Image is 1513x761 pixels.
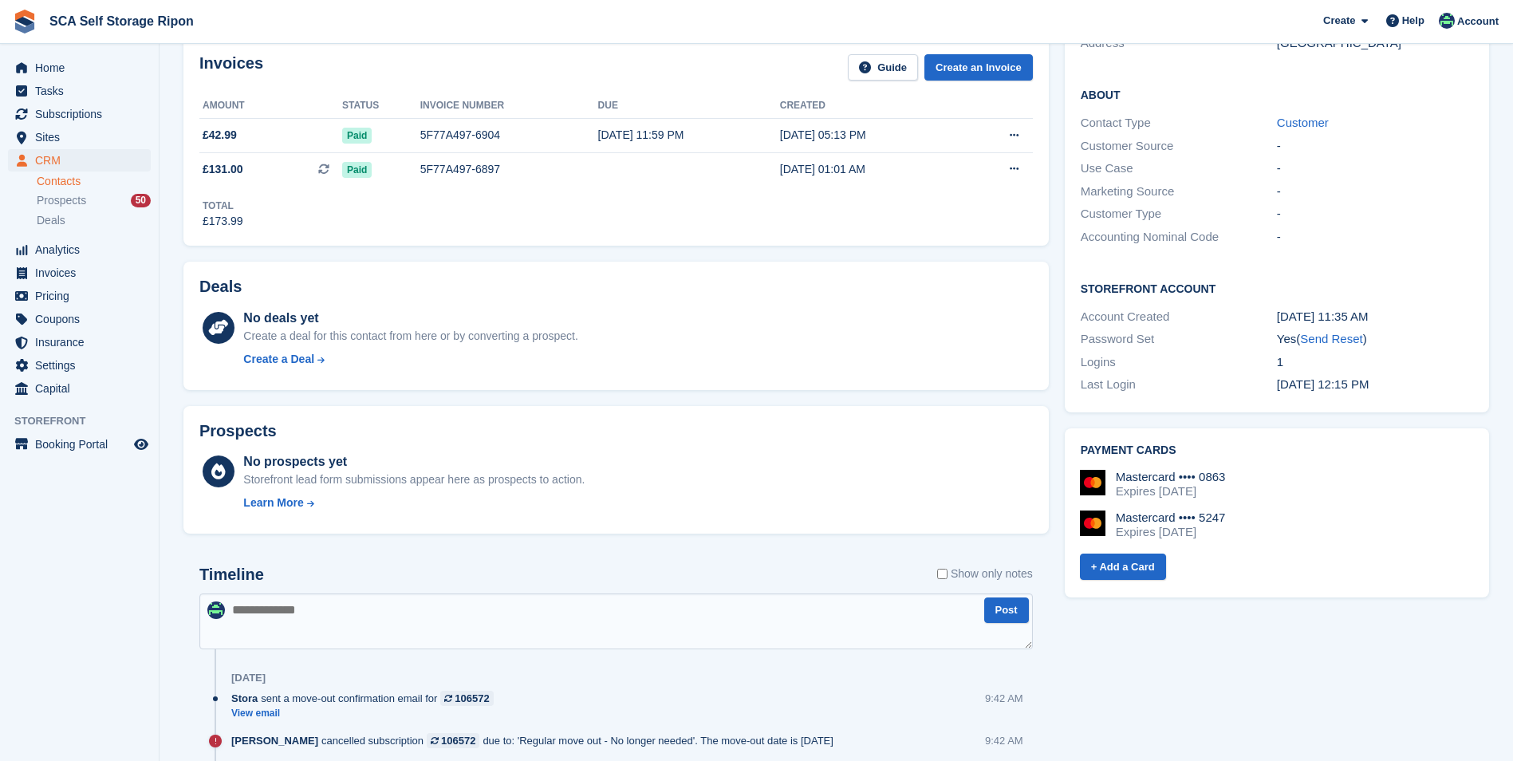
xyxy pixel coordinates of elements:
div: Expires [DATE] [1116,484,1226,499]
div: 5F77A497-6897 [420,161,598,178]
div: Marketing Source [1081,183,1277,201]
span: Pricing [35,285,131,307]
span: Insurance [35,331,131,353]
th: Amount [199,93,342,119]
th: Status [342,93,420,119]
span: Deals [37,213,65,228]
img: Mastercard Logo [1080,470,1105,495]
span: Capital [35,377,131,400]
th: Due [598,93,780,119]
span: Prospects [37,193,86,208]
a: SCA Self Storage Ripon [43,8,200,34]
span: Help [1402,13,1424,29]
div: 9:42 AM [985,691,1023,706]
span: Invoices [35,262,131,284]
span: Coupons [35,308,131,330]
a: menu [8,126,151,148]
a: menu [8,308,151,330]
div: No prospects yet [243,452,585,471]
div: Total [203,199,243,213]
a: + Add a Card [1080,554,1166,580]
a: menu [8,103,151,125]
a: Create a Deal [243,351,577,368]
span: Settings [35,354,131,377]
div: Accounting Nominal Code [1081,228,1277,246]
h2: Timeline [199,566,264,584]
span: Booking Portal [35,433,131,455]
a: menu [8,354,151,377]
div: Yes [1277,330,1473,349]
span: CRM [35,149,131,172]
a: Guide [848,54,918,81]
div: - [1277,183,1473,201]
span: £42.99 [203,127,237,144]
th: Invoice number [420,93,598,119]
div: Last Login [1081,376,1277,394]
div: [DATE] 05:13 PM [780,127,962,144]
span: Paid [342,162,372,178]
div: Logins [1081,353,1277,372]
span: Paid [342,128,372,144]
a: menu [8,433,151,455]
div: - [1277,205,1473,223]
img: Thomas Webb [207,601,225,619]
a: menu [8,57,151,79]
div: Learn More [243,495,303,511]
a: menu [8,377,151,400]
th: Created [780,93,962,119]
a: menu [8,331,151,353]
h2: Payment cards [1081,444,1473,457]
span: Subscriptions [35,103,131,125]
a: menu [8,149,151,172]
div: - [1277,137,1473,156]
span: Tasks [35,80,131,102]
div: 9:42 AM [985,733,1023,748]
input: Show only notes [937,566,948,582]
div: 50 [131,194,151,207]
a: Preview store [132,435,151,454]
div: Address [1081,34,1277,53]
a: Create an Invoice [924,54,1033,81]
a: View email [231,707,502,720]
img: stora-icon-8386f47178a22dfd0bd8f6a31ec36ba5ce8667c1dd55bd0f319d3a0aa187defe.svg [13,10,37,34]
div: [GEOGRAPHIC_DATA] [1277,34,1473,53]
span: Analytics [35,239,131,261]
div: 1 [1277,353,1473,372]
div: Mastercard •••• 0863 [1116,470,1226,484]
button: Post [984,597,1029,624]
div: Customer Source [1081,137,1277,156]
div: - [1277,228,1473,246]
div: Create a Deal [243,351,314,368]
div: [DATE] 11:59 PM [598,127,780,144]
time: 2025-09-05 11:15:22 UTC [1277,377,1369,391]
div: - [1277,160,1473,178]
div: [DATE] [231,672,266,684]
div: 106572 [455,691,489,706]
span: Stora [231,691,258,706]
img: Mastercard Logo [1080,511,1105,536]
a: Deals [37,212,151,229]
a: Customer [1277,116,1329,129]
div: £173.99 [203,213,243,230]
div: 106572 [441,733,475,748]
a: 106572 [440,691,493,706]
a: Contacts [37,174,151,189]
h2: Storefront Account [1081,280,1473,296]
h2: Invoices [199,54,263,81]
h2: About [1081,86,1473,102]
div: Use Case [1081,160,1277,178]
a: 106572 [427,733,479,748]
span: Storefront [14,413,159,429]
div: sent a move-out confirmation email for [231,691,502,706]
span: £131.00 [203,161,243,178]
span: Sites [35,126,131,148]
a: menu [8,262,151,284]
div: No deals yet [243,309,577,328]
span: Create [1323,13,1355,29]
span: [PERSON_NAME] [231,733,318,748]
div: [DATE] 01:01 AM [780,161,962,178]
div: Storefront lead form submissions appear here as prospects to action. [243,471,585,488]
h2: Prospects [199,422,277,440]
label: Show only notes [937,566,1033,582]
h2: Deals [199,278,242,296]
